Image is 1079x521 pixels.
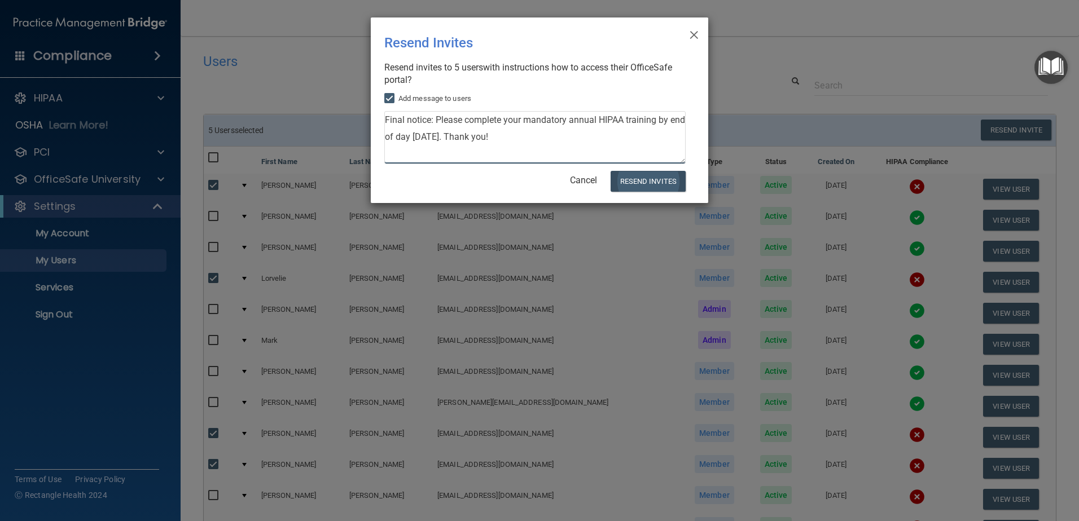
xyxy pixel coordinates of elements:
[570,175,597,186] a: Cancel
[1034,51,1068,84] button: Open Resource Center
[384,92,471,105] label: Add message to users
[384,61,686,86] div: Resend invites to 5 user with instructions how to access their OfficeSafe portal?
[689,22,699,45] span: ×
[479,62,483,73] span: s
[611,171,686,192] button: Resend Invites
[384,27,648,59] div: Resend Invites
[384,94,397,103] input: Add message to users
[884,441,1065,486] iframe: Drift Widget Chat Controller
